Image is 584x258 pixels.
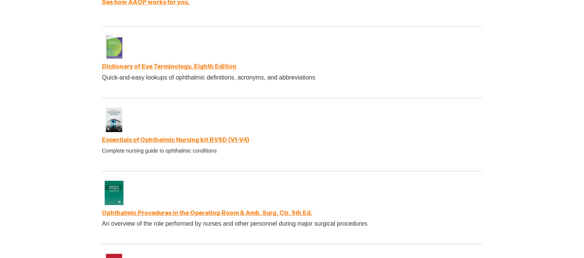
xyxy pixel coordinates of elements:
img: Ophthalmic Procedures in the Operating Room & Amb. Surg. Ctr. 5th Ed. [102,181,126,205]
img: Dictionary of Eye Terminology [102,34,126,59]
a: Ophthalmic Procedures in the Operating Room & Amb. Surg. Ctr. 5th Ed. [102,210,313,217]
span: An overview of the role performed by nurses and other personnel during major surgical procedures [102,220,367,227]
a: Essentials of Ophthalmic Nursing kit RVSD (V1-V4) [102,137,249,144]
span: Quick-and-easy lookups of ophthalmic definitions, acronyms, and abbreviations [102,74,315,81]
span: Complete nursing guide to ophthalmic conditions [102,148,217,154]
img: Essentials of Ophthalmic Nursing kit RVSD (V1-V4) [102,108,126,132]
a: Dictionary of Eye Terminology, Eighth Edition [102,63,236,70]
